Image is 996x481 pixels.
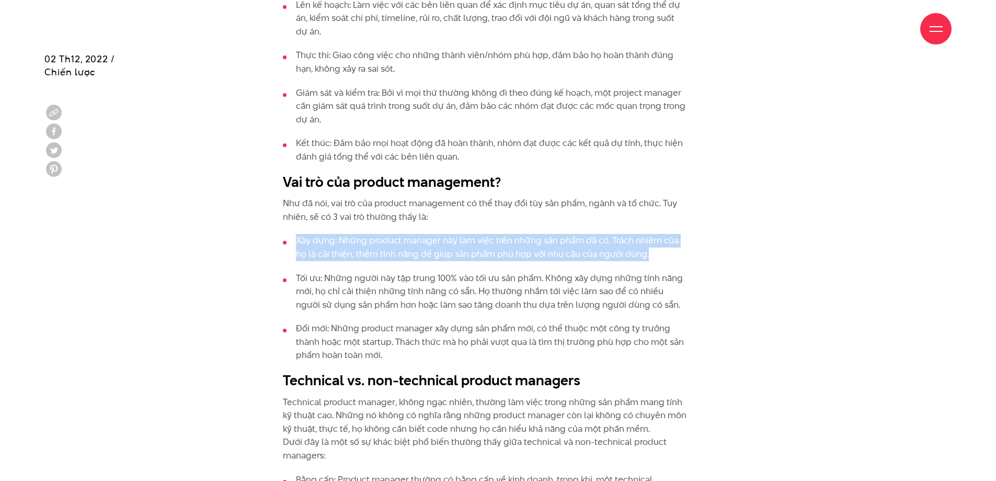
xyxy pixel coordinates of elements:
[283,272,687,312] li: Tối ưu: Những người này tập trung 100% vào tối ưu sản phẩm. Không xây dựng những tính năng mới, h...
[283,371,687,390] h2: Technical vs. non-technical product managers
[44,52,115,79] span: 02 Th12, 2022 / Chiến lược
[283,86,687,127] li: Giám sát và kiểm tra: Bởi vì mọi thứ thường không đi theo đúng kế hoạch, một project manager cần ...
[283,234,687,261] li: Xây dựng: Những product manager này làm việc trên những sản phẩm đã có. Trách nhiệm của họ là cải...
[283,396,687,463] p: Technical product manager, không ngạc nhiên, thường làm việc trong những sản phẩm mang tính kỹ th...
[283,322,687,362] li: Đổi mới: Những product manager xây dựng sản phẩm mới, có thể thuộc một công ty trưởng thành hoặc ...
[283,49,687,75] li: Thực thi: Giao công việc cho những thành viên/nhóm phù hợp, đảm bảo họ hoàn thành đúng hạn, không...
[283,197,687,223] p: Như đã nói, vai trò của product management có thể thay đổi tùy sản phẩm, ngành và tổ chức. Tuy nh...
[283,137,687,163] li: Kết thúc: Đảm bảo mọi hoạt động đã hoàn thành, nhóm đạt được các kết quả dự tính, thực hiện đánh ...
[283,172,687,192] h2: Vai trò của product management?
